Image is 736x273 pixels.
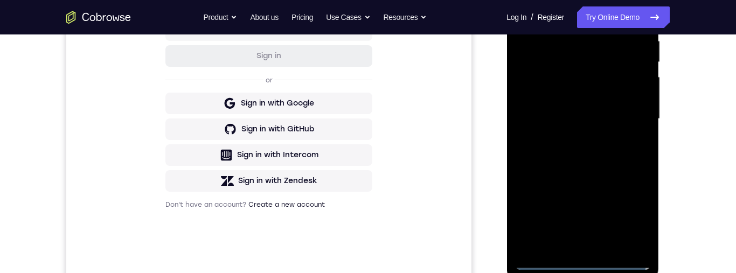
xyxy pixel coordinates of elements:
[99,222,306,244] button: Sign in with Intercom
[66,11,131,24] a: Go to the home page
[326,6,370,28] button: Use Cases
[531,11,533,24] span: /
[172,254,251,264] div: Sign in with Zendesk
[99,197,306,218] button: Sign in with GitHub
[106,103,300,114] input: Enter your email
[175,176,248,187] div: Sign in with Google
[99,123,306,145] button: Sign in
[99,171,306,192] button: Sign in with Google
[538,6,564,28] a: Register
[384,6,427,28] button: Resources
[250,6,278,28] a: About us
[197,154,209,163] p: or
[577,6,670,28] a: Try Online Demo
[204,6,238,28] button: Product
[99,74,306,89] h1: Sign in to your account
[99,248,306,270] button: Sign in with Zendesk
[506,6,526,28] a: Log In
[291,6,313,28] a: Pricing
[175,202,248,213] div: Sign in with GitHub
[171,228,252,239] div: Sign in with Intercom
